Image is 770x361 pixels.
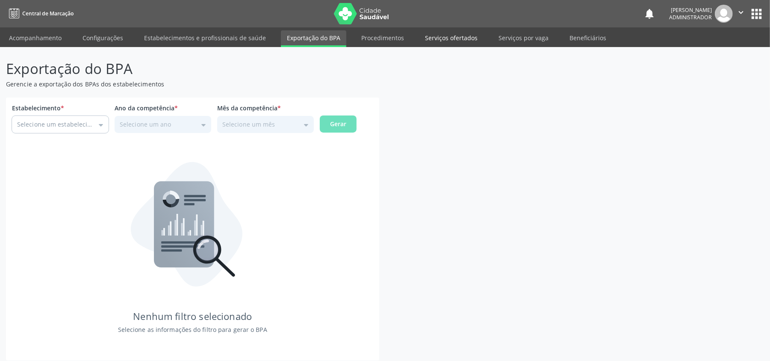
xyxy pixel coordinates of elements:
[115,116,211,133] input: Selecione um ano
[138,30,272,45] a: Estabelecimentos e profissionais de saúde
[120,154,265,299] img: Imagem de empty state
[281,30,346,47] a: Exportação do BPA
[217,116,314,133] input: Selecione um mês
[493,30,555,45] a: Serviços por vaga
[320,115,357,133] button: Gerar
[115,104,174,112] span: Ano da competência
[217,104,277,112] span: Mês da competência
[6,6,74,21] a: Central de Marcação
[133,309,252,323] div: Nenhum filtro selecionado
[715,5,733,23] img: img
[3,30,68,45] a: Acompanhamento
[563,30,612,45] a: Beneficiários
[6,58,537,80] p: Exportação do BPA
[749,6,764,21] button: apps
[12,116,109,133] input: Selecione um estabelecimento
[118,325,267,334] div: Selecione as informações do filtro para gerar o BPA
[12,104,61,112] span: Estabelecimento
[22,10,74,17] span: Central de Marcação
[643,8,655,20] button: notifications
[669,14,712,21] span: Administrador
[77,30,129,45] a: Configurações
[6,80,537,89] p: Gerencie a exportação dos BPAs dos estabelecimentos
[330,119,346,128] span: Gerar
[733,5,749,23] button: 
[736,8,746,17] i: 
[355,30,410,45] a: Procedimentos
[669,6,712,14] div: [PERSON_NAME]
[419,30,484,45] a: Serviços ofertados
